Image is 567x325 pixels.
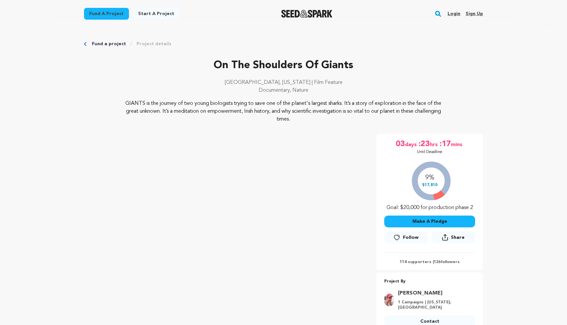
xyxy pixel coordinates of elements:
span: days [405,139,418,149]
a: Sign up [466,9,483,19]
button: Share [432,231,475,243]
a: Fund a project [84,8,129,20]
p: 1 Campaigns | [US_STATE], [GEOGRAPHIC_DATA] [398,300,471,310]
p: GIANTS is the journey of two young biologists trying to save one of the planet's largest sharks. ... [124,100,443,123]
p: Until Deadline [417,149,442,155]
span: Share [432,231,475,246]
a: Follow [384,232,428,243]
span: 03 [396,139,405,149]
p: Documentary, Nature [84,86,483,94]
span: hrs [430,139,439,149]
a: Fund a project [92,41,126,47]
a: Goto Scott DeGraw profile [398,289,471,297]
p: [GEOGRAPHIC_DATA], [US_STATE] | Film Feature [84,79,483,86]
p: Project By [384,278,475,285]
a: Seed&Spark Homepage [281,10,333,18]
span: :23 [418,139,430,149]
button: Make A Pledge [384,216,475,227]
span: 126 [434,260,441,264]
a: Start a project [133,8,179,20]
img: 73bbabdc3393ef94.png [384,293,394,306]
a: Login [448,9,460,19]
img: Seed&Spark Logo Dark Mode [281,10,333,18]
span: Follow [403,234,419,241]
span: mins [451,139,464,149]
span: :17 [439,139,451,149]
p: 114 supporters | followers [384,259,475,265]
a: Project details [136,41,171,47]
div: Breadcrumb [84,41,483,47]
span: Share [451,234,465,241]
p: On The Shoulders Of Giants [84,58,483,73]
